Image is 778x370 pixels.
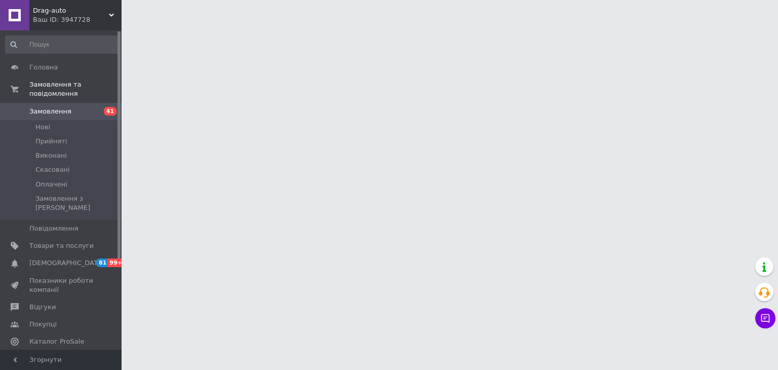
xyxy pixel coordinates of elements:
[35,123,50,132] span: Нові
[29,80,122,98] span: Замовлення та повідомлення
[29,320,57,329] span: Покупці
[29,107,71,116] span: Замовлення
[33,15,122,24] div: Ваш ID: 3947728
[29,337,84,346] span: Каталог ProSale
[33,6,109,15] span: Drag-auto
[5,35,120,54] input: Пошук
[35,194,119,212] span: Замовлення з [PERSON_NAME]
[29,303,56,312] span: Відгуки
[96,258,108,267] span: 81
[29,276,94,294] span: Показники роботи компанії
[29,224,79,233] span: Повідомлення
[35,165,70,174] span: Скасовані
[35,151,67,160] span: Виконані
[35,180,67,189] span: Оплачені
[108,258,125,267] span: 99+
[755,308,775,328] button: Чат з покупцем
[104,107,116,116] span: 41
[35,137,67,146] span: Прийняті
[29,258,104,268] span: [DEMOGRAPHIC_DATA]
[29,241,94,250] span: Товари та послуги
[29,63,58,72] span: Головна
